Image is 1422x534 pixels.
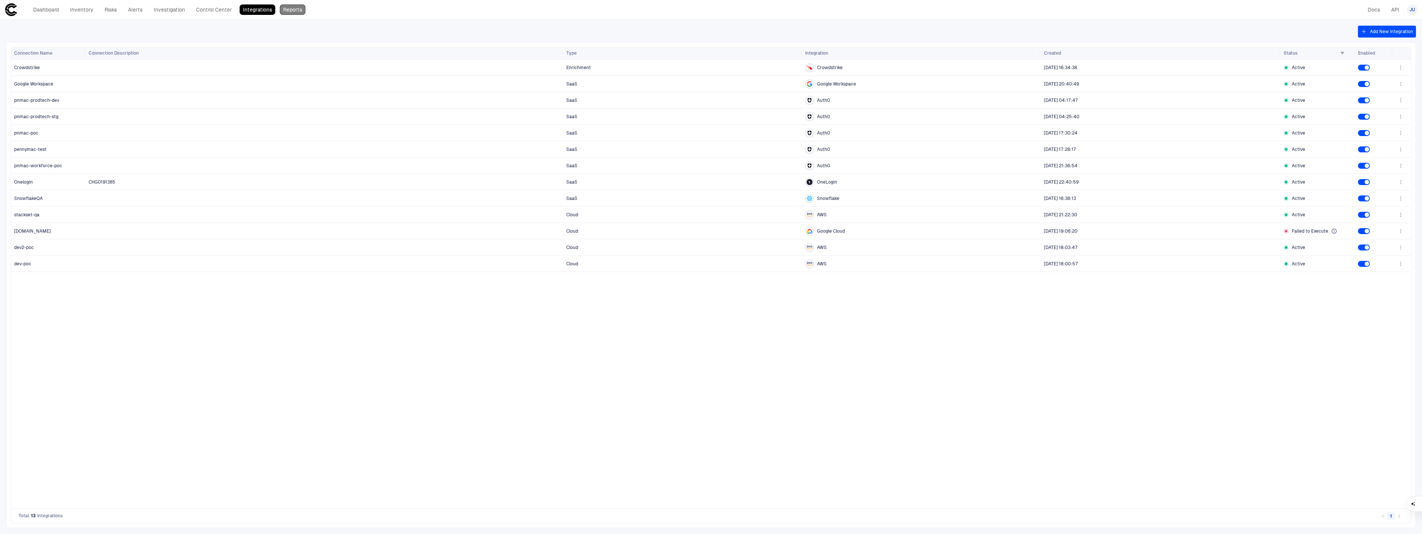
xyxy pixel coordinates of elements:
[817,212,827,218] span: AWS
[1292,65,1305,71] span: Active
[1044,50,1061,56] span: Created
[1364,4,1383,15] a: Docs
[1044,196,1076,201] span: [DATE] 16:38:13
[1044,114,1079,119] span: [DATE] 04:25:40
[817,97,830,103] span: Auth0
[14,65,40,71] span: Crowdstrike
[1388,4,1403,15] a: API
[566,196,577,201] span: SaaS
[1292,97,1305,103] span: Active
[807,114,813,120] div: Auth0
[566,114,577,119] span: SaaS
[1292,146,1305,152] span: Active
[1292,130,1305,136] span: Active
[37,513,63,519] span: Integrations
[240,4,275,15] a: Integrations
[566,245,578,250] span: Cloud
[1044,229,1077,234] span: [DATE] 19:06:20
[807,81,813,87] div: Google Workspace
[14,212,39,218] span: stackset-qa
[807,97,813,103] div: Auth0
[1044,212,1077,217] span: [DATE] 21:22:30
[14,195,43,201] span: SnowflakeQA
[30,4,62,15] a: Dashboard
[807,146,813,152] div: Auth0
[807,245,813,250] div: AWS
[14,228,51,234] span: [DOMAIN_NAME]
[807,261,813,267] div: AWS
[1292,179,1305,185] span: Active
[14,130,38,136] span: pnmac-poc
[1292,228,1328,234] span: Failed to Execute
[817,163,830,169] span: Auth0
[1292,81,1305,87] span: Active
[566,179,577,185] span: SaaS
[14,163,62,169] span: pnmac-workforce-poc
[1407,4,1418,15] button: JU
[807,195,813,201] div: Snowflake
[1292,163,1305,169] span: Active
[19,513,29,519] span: Total
[193,4,235,15] a: Control Center
[807,228,813,234] div: Google Cloud
[1292,245,1305,250] span: Active
[807,179,813,185] div: OneLogin
[566,50,577,56] span: Type
[1044,179,1079,185] span: [DATE] 22:40:59
[31,513,36,519] span: 13
[817,114,830,120] span: Auth0
[1044,98,1078,103] span: [DATE] 04:17:47
[807,163,813,169] div: Auth0
[805,50,828,56] span: Integration
[817,261,827,267] span: AWS
[67,4,97,15] a: Inventory
[566,212,578,217] span: Cloud
[1292,114,1305,120] span: Active
[1044,65,1077,70] span: [DATE] 16:34:38
[1410,7,1415,13] span: JU
[1292,195,1305,201] span: Active
[101,4,120,15] a: Risks
[14,97,59,103] span: pnmac-prodtech-dev
[817,146,830,152] span: Auth0
[14,261,31,267] span: dev-poc
[1044,81,1079,87] span: [DATE] 20:40:49
[1292,261,1305,267] span: Active
[566,65,591,70] span: Enrichment
[817,195,839,201] span: Snowflake
[280,4,305,15] a: Reports
[89,179,115,185] span: CHG0191385
[1292,212,1305,218] span: Active
[1044,163,1077,168] span: [DATE] 21:36:54
[1044,130,1077,136] span: [DATE] 17:30:24
[566,229,578,234] span: Cloud
[817,179,837,185] span: OneLogin
[566,81,577,87] span: SaaS
[150,4,188,15] a: Investigation
[14,245,34,250] span: dev2-poc
[817,130,830,136] span: Auth0
[566,130,577,136] span: SaaS
[807,130,813,136] div: Auth0
[89,50,139,56] span: Connection Description
[14,114,58,120] span: pnmac-prodtech-stg
[1044,245,1077,250] span: [DATE] 18:03:47
[807,65,813,71] div: Crowdstrike
[14,179,33,185] span: Onelogin
[14,50,52,56] span: Connection Name
[566,261,578,266] span: Cloud
[1387,512,1395,520] button: page 1
[566,147,577,152] span: SaaS
[817,245,827,250] span: AWS
[1358,26,1416,38] button: Add New Integration
[14,81,53,87] span: Google Workspace
[807,212,813,218] div: AWS
[817,65,843,71] span: Crowdstrike
[566,98,577,103] span: SaaS
[1379,511,1403,520] nav: pagination navigation
[14,146,47,152] span: pennymac-test
[1358,50,1375,56] span: Enabled
[1044,147,1076,152] span: [DATE] 17:28:17
[125,4,146,15] a: Alerts
[817,81,856,87] span: Google Workspace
